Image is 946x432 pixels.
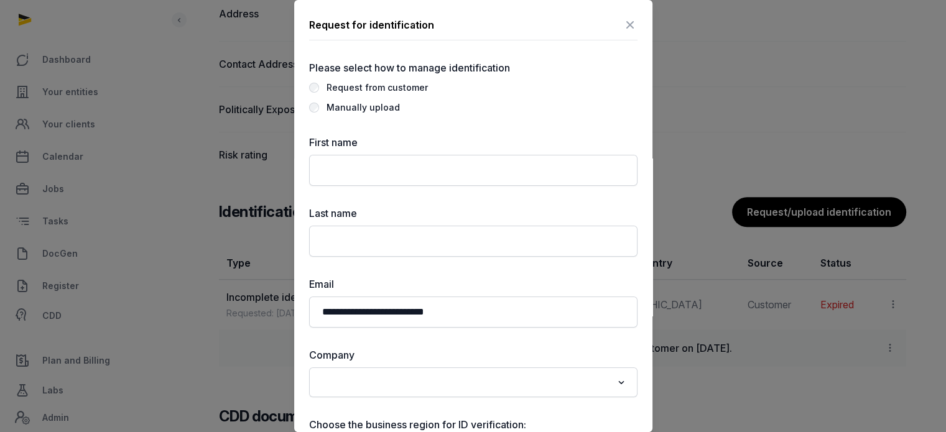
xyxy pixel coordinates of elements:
[309,60,638,75] label: Please select how to manage identification
[309,83,319,93] input: Request from customer
[327,80,428,95] div: Request from customer
[309,417,638,432] label: Choose the business region for ID verification:
[317,374,612,391] input: Search for option
[327,100,400,115] div: Manually upload
[309,135,638,150] label: First name
[309,206,638,221] label: Last name
[309,277,638,292] label: Email
[309,103,319,113] input: Manually upload
[309,17,434,32] div: Request for identification
[315,371,631,393] div: Search for option
[309,347,638,362] label: Company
